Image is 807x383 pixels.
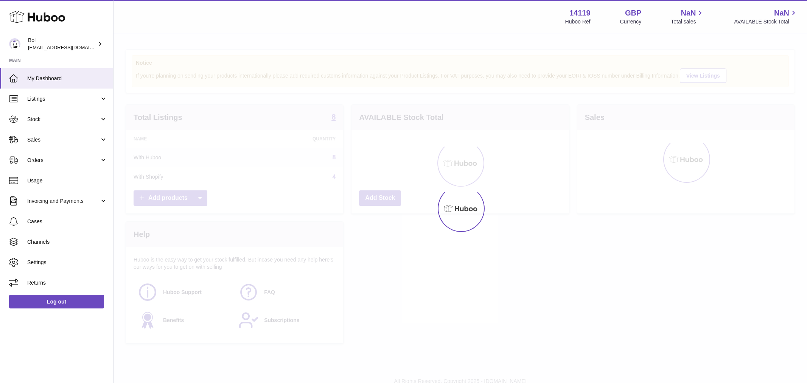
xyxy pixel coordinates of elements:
[671,8,704,25] a: NaN Total sales
[671,18,704,25] span: Total sales
[27,177,107,184] span: Usage
[27,198,100,205] span: Invoicing and Payments
[734,8,798,25] a: NaN AVAILABLE Stock Total
[27,75,107,82] span: My Dashboard
[565,18,591,25] div: Huboo Ref
[620,18,642,25] div: Currency
[681,8,696,18] span: NaN
[27,218,107,225] span: Cases
[27,116,100,123] span: Stock
[734,18,798,25] span: AVAILABLE Stock Total
[9,295,104,308] a: Log out
[569,8,591,18] strong: 14119
[27,238,107,246] span: Channels
[774,8,789,18] span: NaN
[625,8,641,18] strong: GBP
[27,157,100,164] span: Orders
[27,259,107,266] span: Settings
[27,95,100,103] span: Listings
[28,37,96,51] div: Bol
[27,279,107,286] span: Returns
[27,136,100,143] span: Sales
[9,38,20,50] img: internalAdmin-14119@internal.huboo.com
[28,44,111,50] span: [EMAIL_ADDRESS][DOMAIN_NAME]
